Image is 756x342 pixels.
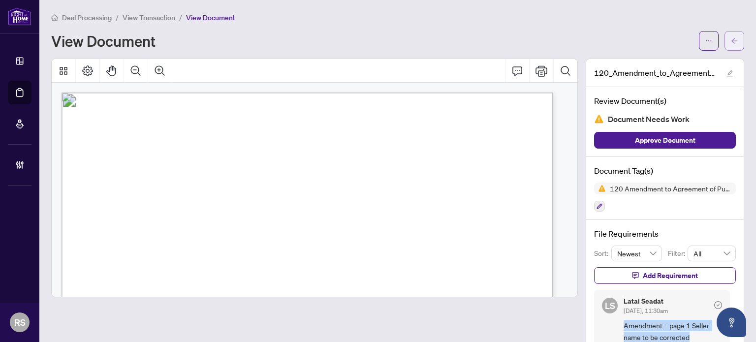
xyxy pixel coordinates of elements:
[594,114,604,124] img: Document Status
[705,37,712,44] span: ellipsis
[186,13,235,22] span: View Document
[14,315,26,329] span: RS
[624,298,668,305] h5: Latai Seadat
[594,183,606,194] img: Status Icon
[594,248,611,259] p: Sort:
[606,185,736,192] span: 120 Amendment to Agreement of Purchase and Sale
[51,33,156,49] h1: View Document
[668,248,688,259] p: Filter:
[605,299,615,312] span: LS
[51,14,58,21] span: home
[594,165,736,177] h4: Document Tag(s)
[8,7,31,26] img: logo
[608,113,690,126] span: Document Needs Work
[594,267,736,284] button: Add Requirement
[714,301,722,309] span: check-circle
[731,37,738,44] span: arrow-left
[726,70,733,77] span: edit
[594,132,736,149] button: Approve Document
[617,246,657,261] span: Newest
[717,308,746,337] button: Open asap
[123,13,175,22] span: View Transaction
[624,307,668,314] span: [DATE], 11:30am
[693,246,730,261] span: All
[643,268,698,283] span: Add Requirement
[594,228,736,240] h4: File Requirements
[179,12,182,23] li: /
[62,13,112,22] span: Deal Processing
[116,12,119,23] li: /
[594,95,736,107] h4: Review Document(s)
[594,67,717,79] span: 120_Amendment_to_Agreement_of_Purchase_and_Sale_-_A_-_PropTx-OREA__1_.pdf
[635,132,695,148] span: Approve Document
